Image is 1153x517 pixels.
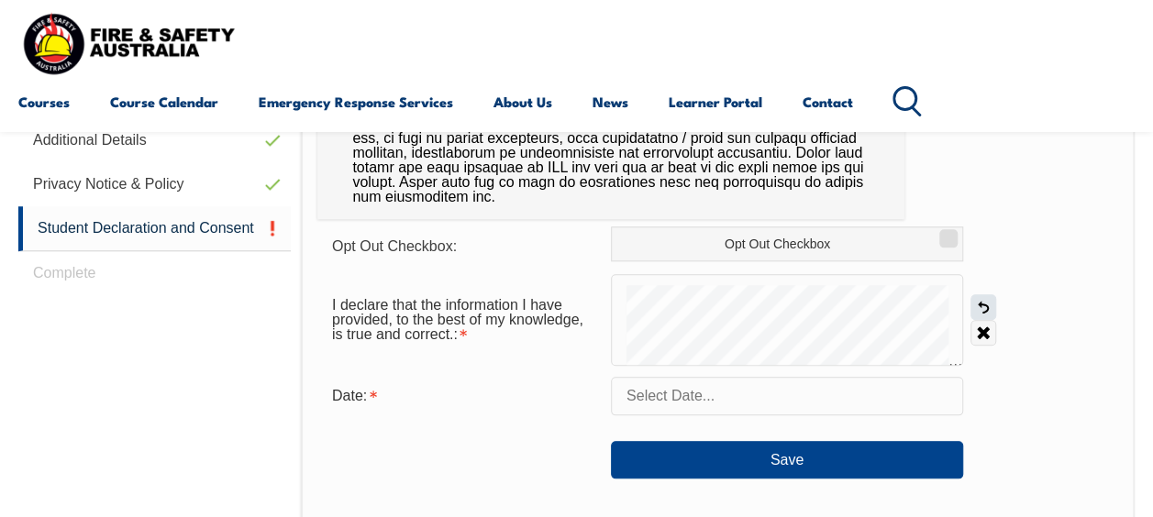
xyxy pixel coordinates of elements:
[611,441,963,478] button: Save
[970,294,996,320] a: Undo
[18,118,291,162] a: Additional Details
[611,377,963,415] input: Select Date...
[493,80,552,124] a: About Us
[611,226,963,261] label: Opt Out Checkbox
[18,206,291,251] a: Student Declaration and Consent
[593,80,628,124] a: News
[803,80,853,124] a: Contact
[18,162,291,206] a: Privacy Notice & Policy
[970,320,996,346] a: Clear
[669,80,762,124] a: Learner Portal
[110,80,218,124] a: Course Calendar
[18,80,70,124] a: Courses
[332,238,457,254] span: Opt Out Checkbox:
[317,379,611,413] div: Date is required.
[317,288,611,352] div: I declare that the information I have provided, to the best of my knowledge, is true and correct....
[259,80,453,124] a: Emergency Response Services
